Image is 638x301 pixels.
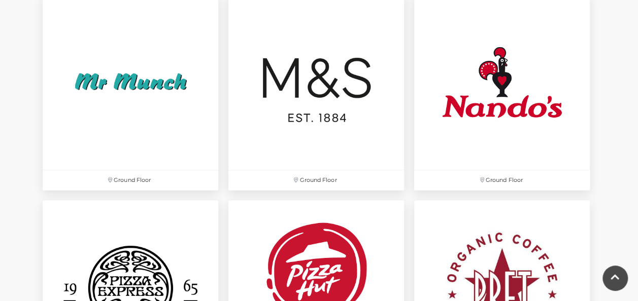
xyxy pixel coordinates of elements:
[43,170,218,190] p: Ground Floor
[228,170,404,190] p: Ground Floor
[414,170,590,190] p: Ground Floor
